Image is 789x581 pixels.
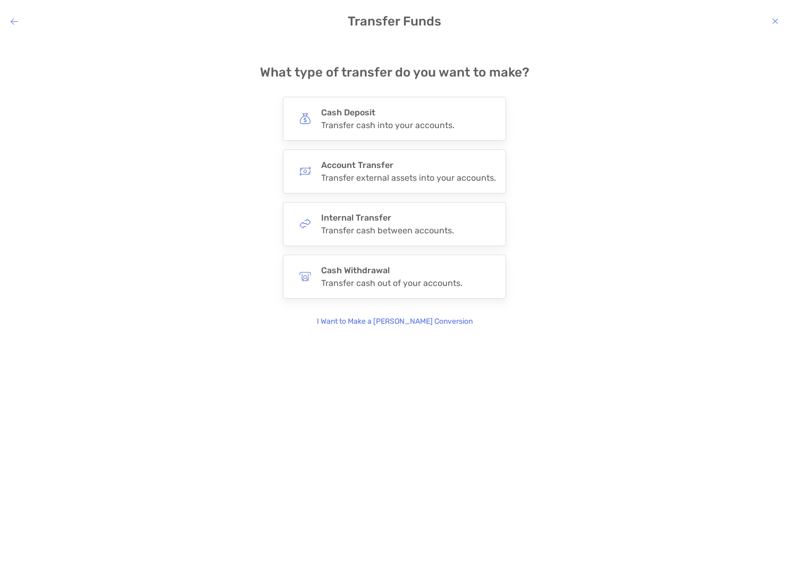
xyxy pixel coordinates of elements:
[260,65,530,80] h4: What type of transfer do you want to make?
[321,107,455,117] h4: Cash Deposit
[321,213,454,223] h4: Internal Transfer
[321,120,455,130] div: Transfer cash into your accounts.
[321,278,463,288] div: Transfer cash out of your accounts.
[299,218,311,230] img: button icon
[321,265,463,275] h4: Cash Withdrawal
[321,173,496,183] div: Transfer external assets into your accounts.
[299,271,311,282] img: button icon
[321,160,496,170] h4: Account Transfer
[317,316,473,327] p: I Want to Make a [PERSON_NAME] Conversion
[321,225,454,235] div: Transfer cash between accounts.
[299,113,311,124] img: button icon
[299,165,311,177] img: button icon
